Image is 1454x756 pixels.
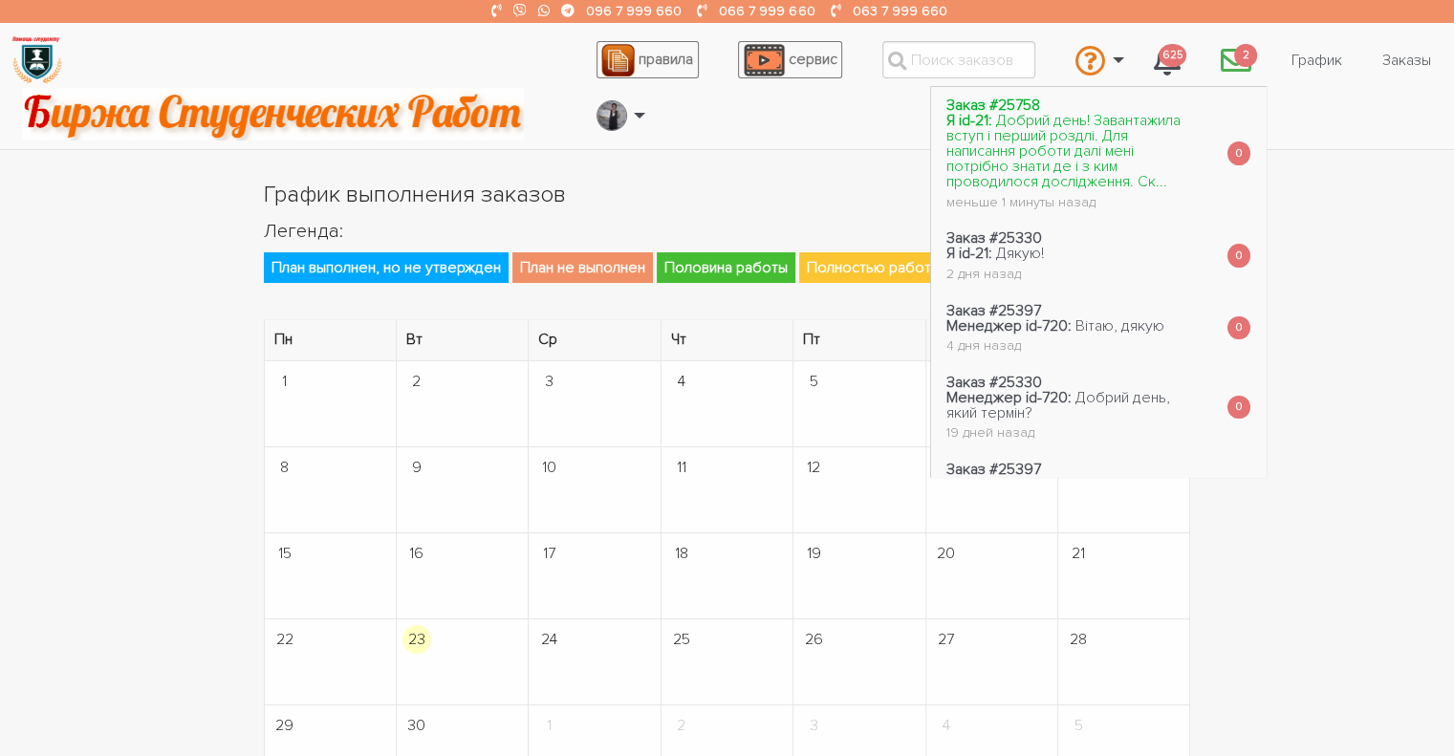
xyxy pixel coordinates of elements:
a: 066 7 999 660 [719,3,814,19]
span: 0 [1227,244,1250,268]
span: Добрий день, який термін? [946,388,1170,422]
span: 12 [799,453,828,482]
span: Вітаю, дякую [1075,316,1164,335]
a: 2 [1205,34,1267,86]
span: 5 [1064,711,1093,740]
strong: Я id-21: [946,244,992,263]
a: 096 7 999 660 [586,3,682,19]
a: правила [597,41,699,78]
span: Полностью работа [799,252,946,283]
div: 2 дня назад [946,268,1044,281]
a: Заказ #25397 Менеджер id-720: Вітаю, дякую 4 дня назад [931,292,1180,363]
span: 20 [932,539,961,568]
span: сервис [789,50,837,69]
strong: Заказ #25330 [946,228,1042,248]
span: 1 [534,711,563,740]
a: Заказ #25330 Я id-21: Дякую! 2 дня назад [931,220,1059,292]
span: План не выполнен [512,252,653,283]
span: Добрий день! Завантажила вступ і перший роздлі. Для написання роботи далі мені потрібно знати де ... [946,111,1181,191]
a: Заказ #25397 Заказчик id-4814: Якщо будуть зміни , я напишу [931,451,1212,538]
th: Сб [925,320,1057,361]
a: Заказ #25758 Я id-21: Добрий день! Завантажила вступ і перший роздлі. Для написання роботи далі м... [931,87,1212,220]
span: 25 [667,625,696,654]
th: Вт [396,320,528,361]
span: 2 [1234,44,1257,68]
input: Поиск заказов [882,41,1035,78]
th: Пт [793,320,925,361]
span: 28 [1064,625,1093,654]
div: 19 дней назад [946,426,1197,440]
div: 4 дня назад [946,339,1164,353]
span: 0 [1227,316,1250,340]
span: 16 [402,539,431,568]
span: Якщо будуть зміни , я напишу [946,475,1193,509]
span: 26 [799,625,828,654]
span: 19 [799,539,828,568]
span: 18 [667,539,696,568]
span: 11 [667,453,696,482]
a: 625 [1139,34,1196,86]
img: agreement_icon-feca34a61ba7f3d1581b08bc946b2ec1ccb426f67415f344566775c155b7f62c.png [601,44,634,76]
a: Заказ #25330 Менеджер id-720: Добрий день, який термін? 19 дней назад [931,363,1212,450]
span: Дякую! [996,244,1044,263]
span: 17 [534,539,563,568]
strong: Заказ #25397 [946,301,1041,320]
a: Заказы [1367,42,1446,78]
strong: Менеджер id-720: [946,316,1072,335]
span: Половина работы [657,252,795,283]
span: 10 [534,453,563,482]
span: 15 [271,539,299,568]
img: 20171208_160937.jpg [597,100,626,131]
th: Пн [264,320,396,361]
strong: Я id-21: [946,111,992,130]
a: 063 7 999 660 [852,3,946,19]
span: 0 [1227,141,1250,165]
h1: График выполнения заказов [264,179,1191,211]
span: 30 [402,711,431,740]
span: 8 [271,453,299,482]
img: logo-135dea9cf721667cc4ddb0c1795e3ba8b7f362e3d0c04e2cc90b931989920324.png [11,33,63,86]
strong: Менеджер id-720: [946,388,1072,407]
span: 9 [402,453,431,482]
span: правила [639,50,693,69]
div: меньше 1 минуты назад [946,196,1197,209]
span: 2 [402,367,431,396]
span: 625 [1159,44,1186,68]
strong: Заказ #25758 [946,96,1040,115]
span: 3 [534,367,563,396]
span: 4 [667,367,696,396]
span: 1 [271,367,299,396]
span: 27 [932,625,961,654]
img: play_icon-49f7f135c9dc9a03216cfdbccbe1e3994649169d890fb554cedf0eac35a01ba8.png [744,44,784,76]
strong: Заказ #25397 [946,460,1041,479]
a: сервис [738,41,842,78]
a: График [1276,42,1357,78]
th: Чт [661,320,792,361]
span: План выполнен, но не утвержден [264,252,509,283]
span: 22 [271,625,299,654]
strong: Заказчик id-4814: [946,475,1061,494]
strong: Заказ #25330 [946,373,1042,392]
img: motto-2ce64da2796df845c65ce8f9480b9c9d679903764b3ca6da4b6de107518df0fe.gif [22,88,524,140]
span: 4 [932,711,961,740]
th: Ср [529,320,661,361]
span: 2 [667,711,696,740]
span: 0 [1227,396,1250,420]
span: 5 [799,367,828,396]
span: 21 [1064,539,1093,568]
span: 3 [799,711,828,740]
span: 23 [402,625,431,654]
span: 24 [534,625,563,654]
span: 29 [271,711,299,740]
h2: Легенда: [264,218,1191,245]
